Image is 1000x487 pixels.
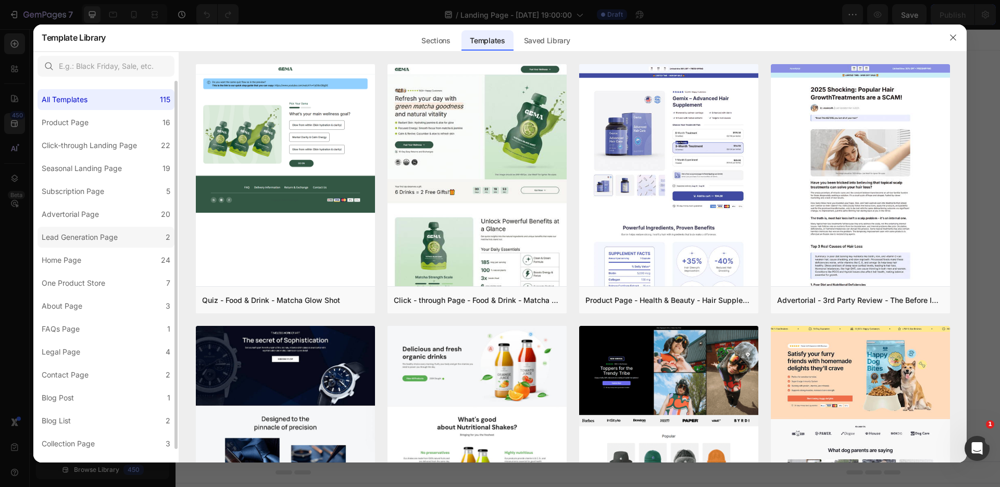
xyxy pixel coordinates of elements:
div: 20 [161,208,170,221]
div: 115 [160,93,170,106]
div: 1 [167,323,170,335]
div: Home Page [42,254,81,266]
div: Click - through Page - Food & Drink - Matcha Glow Shot [394,294,560,307]
h2: Template Library [42,24,106,51]
div: 1 [167,392,170,404]
div: About Page [42,300,82,312]
div: Quiz - Food & Drink - Matcha Glow Shot [202,294,340,307]
div: Legal Page [42,346,80,358]
div: 24 [161,254,170,266]
div: Saved Library [516,30,579,51]
button: Add sections [337,252,408,273]
div: 1 [167,460,170,473]
div: 3 [166,437,170,450]
div: 5 [166,185,170,198]
div: Start with Sections from sidebar [349,232,476,244]
div: Advertorial Page [42,208,99,221]
div: Collection Page [42,437,95,450]
div: Advertorial - 3rd Party Review - The Before Image - Hair Supplement [777,294,944,307]
div: 19 [162,162,170,175]
span: 1 [986,420,994,429]
div: Blog List [42,415,71,427]
div: Click-through Landing Page [42,139,137,152]
div: 2 [166,231,170,244]
input: E.g.: Black Friday, Sale, etc. [37,56,174,77]
div: Contact Page [42,369,89,381]
button: Add elements [415,252,488,273]
div: All Templates [42,93,87,106]
div: 16 [162,116,170,129]
img: quiz-1.png [196,64,375,213]
div: One Product Store [42,277,105,289]
div: Seasonal Landing Page [42,162,122,175]
div: Lead Generation Page [42,231,118,244]
div: 7 [166,277,170,289]
div: Templates [461,30,513,51]
div: 2 [166,369,170,381]
div: Start with Generating from URL or image [342,311,482,319]
div: Product Page [42,116,89,129]
div: Quiz Page [42,460,77,473]
div: Sections [413,30,458,51]
div: 3 [166,300,170,312]
div: 22 [161,139,170,152]
div: 4 [166,346,170,358]
div: Blog Post [42,392,74,404]
div: Subscription Page [42,185,104,198]
div: FAQs Page [42,323,80,335]
iframe: Intercom live chat [965,436,990,461]
div: 2 [166,415,170,427]
div: Product Page - Health & Beauty - Hair Supplement [585,294,752,307]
